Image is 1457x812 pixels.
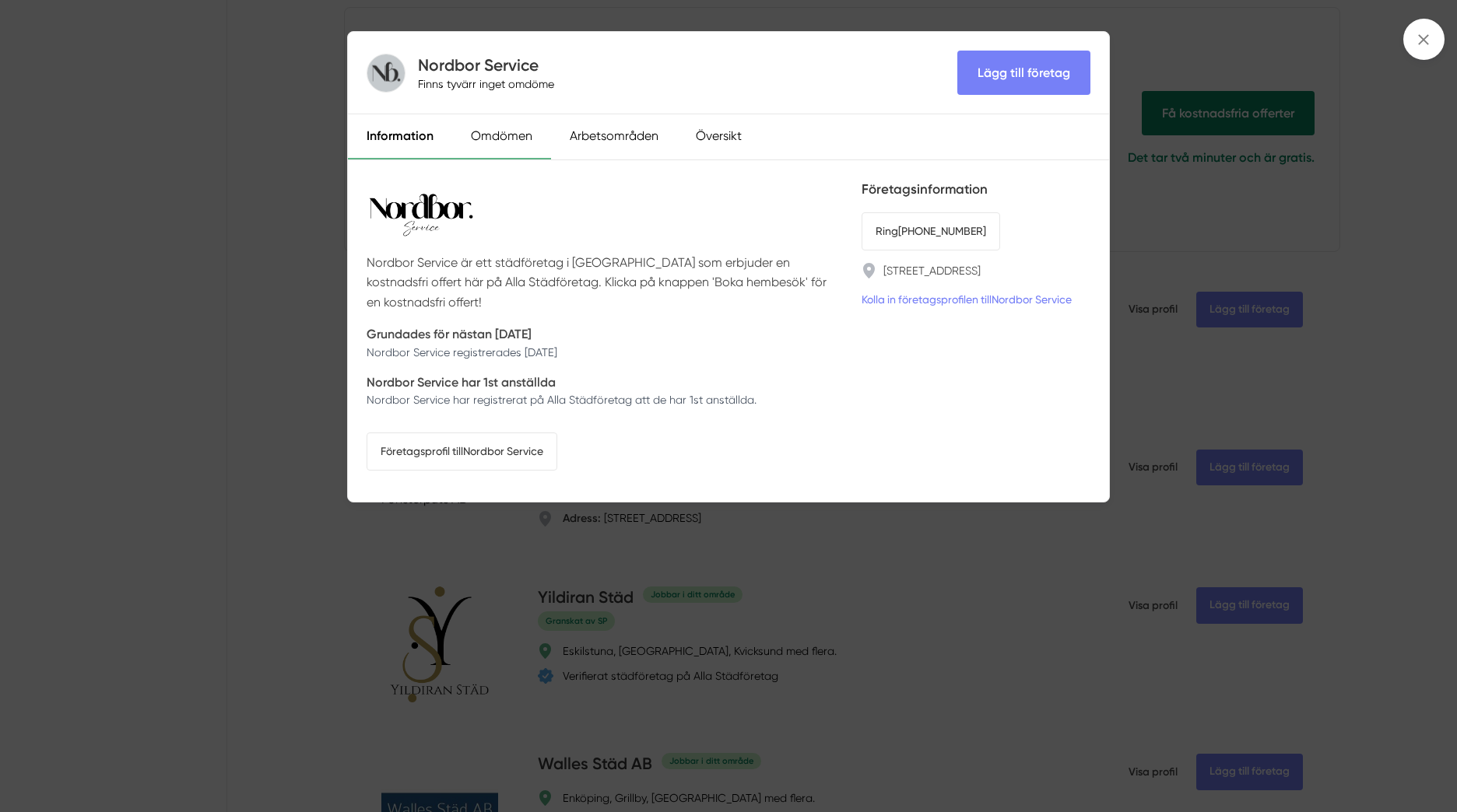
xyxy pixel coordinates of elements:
[883,263,981,278] a: [STREET_ADDRESS]
[367,324,557,344] p: Grundades för nästan [DATE]
[862,212,1000,250] a: Ring[PHONE_NUMBER]
[367,54,406,93] img: Nordbor Service favikon
[418,76,554,92] span: Finns tyvärr inget omdöme
[862,291,1072,308] a: Kolla in företagsprofilen tillNordbor Service
[367,345,557,360] p: Nordbor Service registrerades [DATE]
[862,179,1090,200] h5: Företagsinformation
[367,432,557,470] a: Företagsprofil tillNordbor Service
[348,114,452,159] div: Information
[367,373,757,392] p: Nordbor Service har 1st anställda
[551,114,677,159] div: Arbetsområden
[367,392,757,408] p: Nordbor Service har registrerat på Alla Städföretag att de har 1st anställda.
[367,253,843,312] p: Nordbor Service är ett städföretag i [GEOGRAPHIC_DATA] som erbjuder en kostnadsfri offert här på ...
[418,54,560,76] h4: Nordbor Service
[367,179,476,240] img: Nordbor Service logotyp
[957,51,1090,95] : Lägg till företag
[452,114,551,159] div: Omdömen
[677,114,760,159] div: Översikt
